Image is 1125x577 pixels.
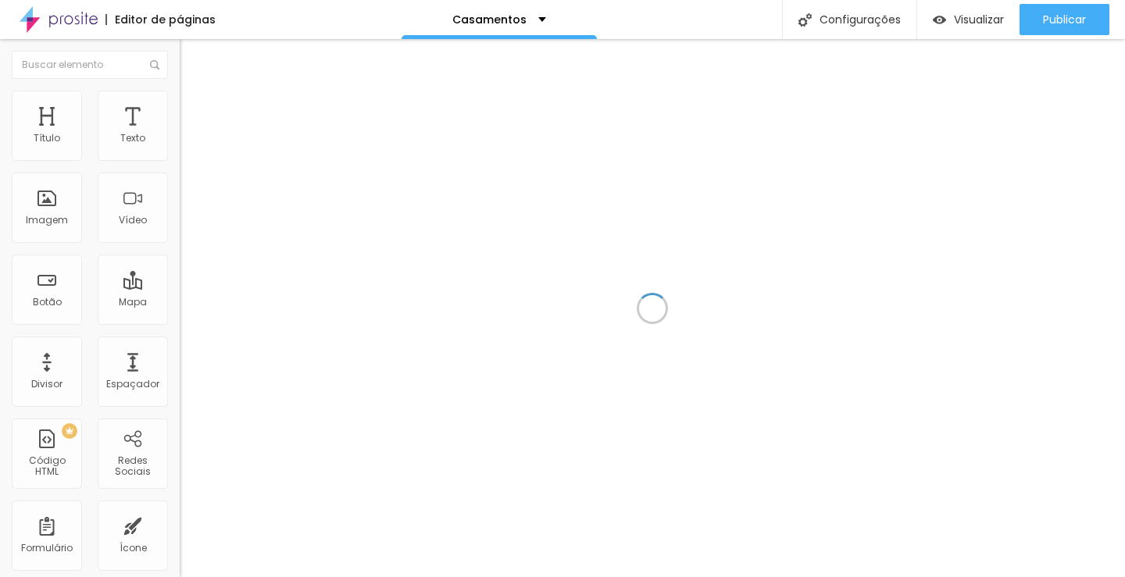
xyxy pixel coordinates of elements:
img: Icone [150,60,159,69]
img: view-1.svg [933,13,946,27]
div: Título [34,133,60,144]
div: Imagem [26,215,68,226]
p: Casamentos [452,14,527,25]
div: Mapa [119,297,147,308]
button: Visualizar [917,4,1020,35]
div: Ícone [120,543,147,554]
img: Icone [798,13,812,27]
div: Texto [120,133,145,144]
span: Visualizar [954,13,1004,26]
div: Redes Sociais [102,455,163,478]
div: Vídeo [119,215,147,226]
div: Botão [33,297,62,308]
button: Publicar [1020,4,1109,35]
div: Código HTML [16,455,77,478]
div: Espaçador [106,379,159,390]
div: Editor de páginas [105,14,216,25]
div: Divisor [31,379,62,390]
div: Formulário [21,543,73,554]
input: Buscar elemento [12,51,168,79]
span: Publicar [1043,13,1086,26]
